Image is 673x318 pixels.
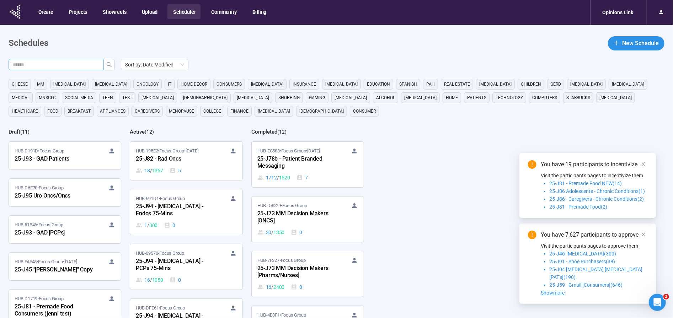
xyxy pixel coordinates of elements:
[9,142,121,169] a: HUB-D191D•Focus Group25-J93 - GAD Patients
[614,40,619,46] span: plus
[168,81,171,88] span: it
[136,304,185,312] span: HUB-DFE61 • Focus Group
[186,148,198,153] time: [DATE]
[608,36,664,50] button: plusNew Schedule
[33,4,58,19] button: Create
[9,253,121,280] a: HUB-FAF45•Focus Group•[DATE]25-J45 "[PERSON_NAME]" Copy
[549,204,607,210] span: 25-J81 - Premade Food(2)
[566,94,590,101] span: starbucks
[257,147,320,155] span: HUB-EC588 • Focus Group •
[297,174,308,182] div: 7
[291,228,302,236] div: 0
[95,81,127,88] span: [MEDICAL_DATA]
[68,108,91,115] span: breakfast
[147,221,149,229] span: /
[278,94,300,101] span: shopping
[549,196,644,202] span: 25-J86 - Caregivers - Chronic Conditions(2)
[496,94,523,101] span: technology
[549,188,645,194] span: 25-J86 Adolescents - Chronic Conditions(1)
[9,129,20,135] h2: Draft
[541,160,647,169] div: You have 19 participants to incentivize
[549,251,616,257] span: 25-J46-[MEDICAL_DATA](300)
[65,94,93,101] span: social media
[257,228,285,236] div: 30
[291,283,302,291] div: 0
[136,257,214,273] div: 25-J94 - [MEDICAL_DATA] - PCPs 75-Mins
[9,216,121,243] a: HUB-51B46•Focus Group25-J93 - GAD [PCPs]
[167,4,201,19] button: Scheduler
[100,108,125,115] span: appliances
[251,129,277,135] h2: Completed
[612,81,644,88] span: [MEDICAL_DATA]
[217,81,242,88] span: consumers
[549,259,615,264] span: 25-J91 - Shoe Purchasers(38)
[203,108,221,115] span: college
[641,162,646,167] span: close
[293,81,316,88] span: Insurance
[251,81,283,88] span: [MEDICAL_DATA]
[164,221,175,229] div: 0
[521,81,541,88] span: children
[170,167,181,174] div: 5
[12,94,30,101] span: medical
[273,228,284,236] span: 1350
[12,81,28,88] span: cheese
[145,129,154,135] span: ( 12 )
[39,94,56,101] span: mnsclc
[376,94,395,101] span: alcohol
[15,192,93,201] div: 25-J95 Uro Oncs/Oncs
[541,231,647,239] div: You have 7,627 participants to approve
[125,59,184,70] span: Sort by: Date Modified
[277,174,279,182] span: /
[150,167,152,174] span: /
[237,94,269,101] span: [MEDICAL_DATA]
[257,209,336,226] div: 25-J73 MM Decision Makers [ONCS]
[257,264,336,280] div: 25-J73 MM Decision Makers [Pharms/Nurses]
[47,108,58,115] span: Food
[136,221,157,229] div: 1
[528,231,536,239] span: exclamation-circle
[598,6,637,19] div: Opinions Link
[12,108,38,115] span: healthcare
[130,142,242,180] a: HUB-195E2•Focus Group•[DATE]25-J82 - Rad Oncs18 / 13675
[97,4,131,19] button: Showreels
[130,129,145,135] h2: Active
[299,108,344,115] span: [DEMOGRAPHIC_DATA]
[541,242,647,250] p: Visit the participants pages to approve them
[549,282,623,288] span: 25-J59 - Gmail [Consumers](646)
[532,94,557,101] span: computers
[15,295,64,302] span: HUB-D1719 • Focus Group
[15,147,64,155] span: HUB-D191D • Focus Group
[541,172,647,179] p: Visit the participants pages to incentivize them
[230,108,249,115] span: finance
[136,202,214,219] div: 25-J94 - [MEDICAL_DATA] - Endos 75-Mins
[183,94,228,101] span: [DEMOGRAPHIC_DATA]
[122,94,132,101] span: Test
[479,81,512,88] span: [MEDICAL_DATA]
[279,174,290,182] span: 1520
[102,94,113,101] span: Teen
[663,294,669,300] span: 2
[130,244,242,290] a: HUB-09570•Focus Group25-J94 - [MEDICAL_DATA] - PCPs 75-Mins16 / 10500
[130,189,242,235] a: HUB-691D1•Focus Group25-J94 - [MEDICAL_DATA] - Endos 75-Mins1 / 3000
[277,129,287,135] span: ( 12 )
[335,94,367,101] span: [MEDICAL_DATA]
[136,167,163,174] div: 18
[444,81,470,88] span: real estate
[20,129,30,135] span: ( 11 )
[325,81,358,88] span: [MEDICAL_DATA]
[64,259,77,264] time: [DATE]
[549,266,642,280] span: 25-J04 [MEDICAL_DATA] [MEDICAL_DATA] [PAT's](190)
[257,283,285,291] div: 16
[367,81,390,88] span: education
[550,81,561,88] span: GERD
[467,94,486,101] span: Patients
[252,251,364,297] a: HUB-7F327•Focus Group25-J73 MM Decision Makers [Pharms/Nurses]16 / 24000
[136,276,163,284] div: 16
[404,94,437,101] span: [MEDICAL_DATA]
[136,155,214,164] div: 25-J82 - Rad Oncs
[353,108,376,115] span: consumer
[152,167,163,174] span: 1367
[599,94,632,101] span: [MEDICAL_DATA]
[15,228,93,238] div: 25-J93 - GAD [PCPs]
